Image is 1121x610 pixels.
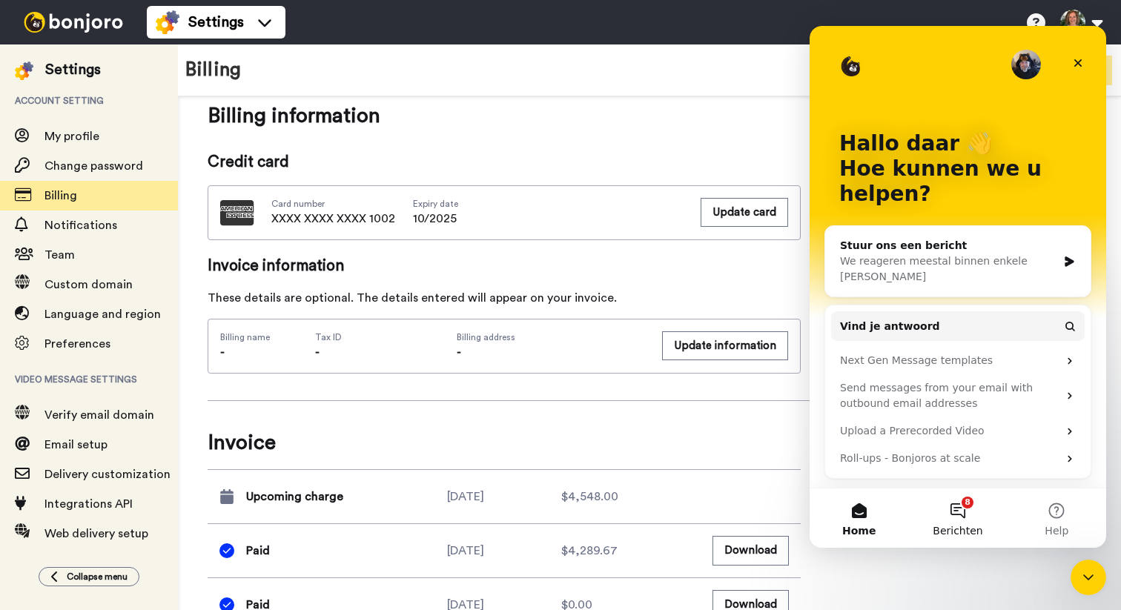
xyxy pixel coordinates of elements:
span: Billing address [457,331,646,343]
h1: Billing [185,59,241,81]
span: Email setup [44,439,108,451]
span: Settings [188,12,244,33]
button: Update information [662,331,788,360]
span: Collapse menu [67,571,128,583]
div: Settings [45,59,101,80]
span: Billing [44,190,77,202]
span: Billing information [208,95,1091,136]
div: [DATE] [447,488,561,505]
span: - [315,346,320,358]
span: Team [44,249,75,261]
span: Paid [246,542,270,560]
span: $4,289.67 [561,542,618,560]
span: Custom domain [44,279,133,291]
button: Collapse menu [39,567,139,586]
span: Delivery customization [44,468,171,480]
span: Credit card [208,151,801,173]
span: Invoice information [208,255,801,277]
button: Update card [701,198,788,227]
div: $4,548.00 [561,488,675,505]
img: bj-logo-header-white.svg [18,12,129,33]
span: Integrations API [44,498,133,510]
span: XXXX XXXX XXXX 1002 [271,210,395,228]
span: Upcoming charge [246,488,343,505]
span: Verify email domain [44,409,154,421]
span: - [457,346,461,358]
div: [DATE] [447,542,561,560]
img: settings-colored.svg [156,10,179,34]
button: Download [712,536,789,565]
span: Notifications [44,219,117,231]
span: Preferences [44,338,110,350]
iframe: Intercom live chat [810,26,1106,548]
span: Tax ID [315,331,342,343]
span: Change password [44,160,143,172]
span: 10/2025 [413,210,458,228]
span: Language and region [44,308,161,320]
span: Card number [271,198,395,210]
span: My profile [44,130,99,142]
a: Update information [662,331,788,361]
span: Billing name [220,331,270,343]
span: Expiry date [413,198,458,210]
iframe: Intercom live chat [1071,560,1106,595]
img: settings-colored.svg [15,62,33,80]
div: These details are optional. The details entered will appear on your invoice. [208,289,801,307]
span: - [220,346,225,358]
span: Web delivery setup [44,528,148,540]
span: Invoice [208,428,801,457]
